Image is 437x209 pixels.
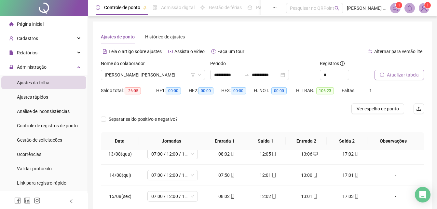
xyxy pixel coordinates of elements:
div: H. TRAB.: [296,87,342,94]
div: Saldo total: [101,87,156,94]
span: 106:23 [316,87,334,94]
span: Ajustes da folha [17,80,49,85]
span: mobile [312,194,318,199]
label: Nome do colaborador [101,60,149,67]
span: swap-right [244,72,249,77]
span: mobile [230,173,235,177]
div: 13:06 [294,150,325,158]
span: Registros [320,60,345,67]
div: HE 2: [189,87,221,94]
div: 13:01 [294,193,325,200]
span: Histórico de ajustes [145,34,185,39]
th: Observações [367,132,419,150]
div: 12:01 [253,172,283,179]
div: - [376,172,415,179]
span: Separar saldo positivo e negativo? [106,116,180,123]
th: Saída 1 [245,132,286,150]
span: Controle de registros de ponto [17,123,78,128]
div: 17:01 [335,172,366,179]
span: file-text [102,49,107,54]
span: Validar protocolo [17,166,52,171]
span: 07:00 / 12:00 / 13:00 / 17:00 [151,149,194,159]
span: file [9,50,14,55]
div: 12:05 [253,150,283,158]
span: lock [9,65,14,69]
span: Leia o artigo sobre ajustes [109,49,162,54]
span: Análise de inconsistências [17,109,70,114]
span: 07:00 / 12:00 / 13:00 / 17:00 [151,170,194,180]
div: H. NOT.: [254,87,296,94]
span: Ajustes rápidos [17,94,48,100]
span: down [198,73,201,77]
span: notification [392,5,398,11]
div: Open Intercom Messenger [415,187,430,202]
span: 14/08(qui) [109,173,131,178]
span: mobile [271,173,276,177]
span: file-done [153,5,157,10]
span: ellipsis [272,5,277,10]
span: 15/08(sex) [109,194,131,199]
div: - [376,150,415,158]
span: mobile [354,194,359,199]
span: Atualizar tabela [387,71,419,78]
th: Entrada 1 [204,132,245,150]
span: Página inicial [17,21,44,27]
div: HE 1: [156,87,189,94]
div: HE 3: [221,87,254,94]
span: Faltas: [342,88,356,93]
span: mobile [271,194,276,199]
span: 1 [427,3,429,7]
span: 00:00 [231,87,246,94]
div: 12:02 [253,193,283,200]
button: Ver espelho de ponto [351,104,404,114]
img: 31980 [419,3,429,13]
span: clock-circle [96,5,100,10]
span: reload [380,73,384,77]
span: Link para registro rápido [17,180,66,186]
span: 07:00 / 12:00 / 13:00 / 17:00 [151,191,194,201]
span: 00:00 [271,87,287,94]
span: home [9,22,14,26]
span: 13/08(qua) [108,151,132,157]
span: user-add [9,36,14,41]
div: 17:03 [335,193,366,200]
span: Admissão digital [161,5,195,10]
th: Saída 2 [327,132,367,150]
span: Relatórios [17,50,37,55]
span: Ocorrências [17,152,41,157]
th: Jornadas [139,132,205,150]
span: Cadastros [17,36,38,41]
div: 13:00 [294,172,325,179]
span: 00:00 [166,87,181,94]
span: dashboard [248,5,252,10]
span: to [244,72,249,77]
span: 00:00 [198,87,213,94]
div: 08:02 [211,150,242,158]
span: EVANDO SILVA PINTO [105,70,201,80]
span: info-circle [340,61,345,66]
span: Observações [373,137,414,145]
span: pushpin [143,6,147,10]
span: mobile [354,152,359,156]
span: youtube [168,49,173,54]
span: Controle de ponto [104,5,140,10]
span: 1 [398,3,400,7]
th: Data [101,132,139,150]
span: Administração [17,64,47,70]
span: mobile [230,152,235,156]
span: Painel do DP [256,5,281,10]
span: 1 [369,88,372,93]
span: sun [200,5,205,10]
label: Período [210,60,230,67]
span: Gestão de férias [209,5,242,10]
span: mobile [354,173,359,177]
span: Gestão de solicitações [17,137,62,143]
div: - [376,193,415,200]
span: swap [368,49,373,54]
span: facebook [14,197,21,204]
span: -26:05 [125,87,141,94]
span: Faça um tour [217,49,244,54]
span: [PERSON_NAME] [PERSON_NAME] [347,5,386,12]
span: linkedin [24,197,31,204]
div: 17:02 [335,150,366,158]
